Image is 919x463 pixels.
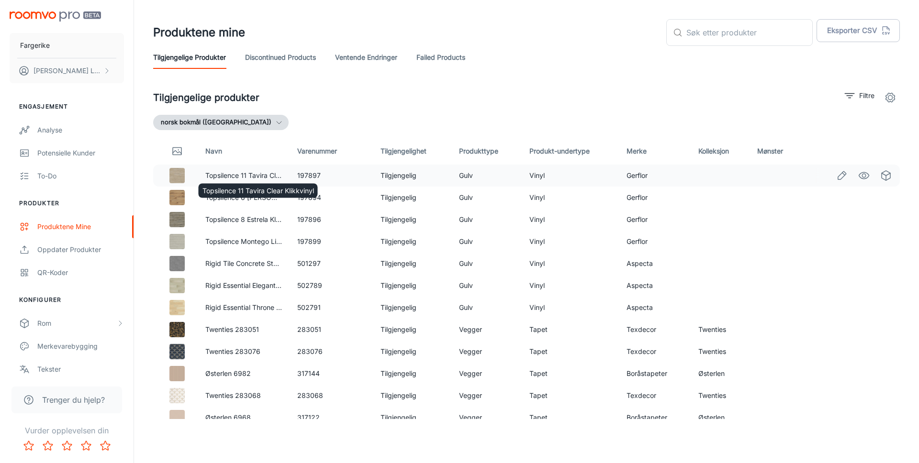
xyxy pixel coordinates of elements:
[290,165,372,187] td: 197897
[37,148,124,158] div: Potensielle kunder
[619,138,691,165] th: Merke
[373,138,451,165] th: Tilgjengelighet
[37,244,124,255] div: Oppdater produkter
[205,303,320,311] a: Rigid Essential Throne Oak Klikkvinyl
[859,90,874,101] p: Filtre
[691,363,750,385] td: Østerlen
[834,167,850,184] a: Edit
[522,138,619,165] th: Produkt-undertype
[37,318,116,329] div: Rom
[153,115,289,130] button: norsk bokmål ([GEOGRAPHIC_DATA])
[245,46,316,69] a: Discontinued Products
[96,436,115,455] button: Rate 5 star
[619,187,691,209] td: Gerflor
[451,138,521,165] th: Produkttype
[37,341,124,352] div: Merkevarebygging
[451,165,521,187] td: Gulv
[205,347,260,355] a: Twenties 283076
[619,363,691,385] td: Boråstapeter
[290,319,372,341] td: 283051
[619,341,691,363] td: Texdecor
[290,275,372,297] td: 502789
[171,145,183,157] svg: Thumbnail
[451,275,521,297] td: Gulv
[878,167,894,184] a: See in Virtual Samples
[522,187,619,209] td: Vinyl
[416,46,465,69] a: Failed Products
[619,319,691,341] td: Texdecor
[290,253,372,275] td: 501297
[522,363,619,385] td: Tapet
[10,33,124,58] button: Fargerike
[198,138,290,165] th: Navn
[619,297,691,319] td: Aspecta
[290,385,372,407] td: 283068
[373,231,451,253] td: Tilgjengelig
[522,341,619,363] td: Tapet
[451,231,521,253] td: Gulv
[522,385,619,407] td: Tapet
[290,297,372,319] td: 502791
[691,138,750,165] th: Kolleksjon
[37,221,124,232] div: Produktene mine
[20,40,50,51] p: Fargerike
[205,193,390,201] a: Topsilence 6 [PERSON_NAME] [PERSON_NAME] Klikkvinyl
[522,209,619,231] td: Vinyl
[451,253,521,275] td: Gulv
[881,88,900,107] button: settings
[522,231,619,253] td: Vinyl
[37,267,124,278] div: QR-koder
[686,19,813,46] input: Søk etter produkter
[205,281,322,289] a: Rigid Essential Elegant Oak Klikkvinyl
[290,231,372,253] td: 197899
[290,209,372,231] td: 197896
[373,407,451,429] td: Tilgjengelig
[153,24,245,41] h1: Produktene mine
[10,11,101,22] img: Roomvo PRO Beta
[205,171,317,179] a: Topsilence 11 Tavira Clear Klikkvinyl
[373,275,451,297] td: Tilgjengelig
[373,319,451,341] td: Tilgjengelig
[451,363,521,385] td: Vegger
[619,407,691,429] td: Boråstapeter
[373,363,451,385] td: Tilgjengelig
[290,407,372,429] td: 317122
[451,341,521,363] td: Vegger
[290,363,372,385] td: 317144
[205,369,251,377] a: Østerlen 6982
[202,186,314,196] p: Topsilence 11 Tavira Clear Klikkvinyl
[57,436,77,455] button: Rate 3 star
[750,138,807,165] th: Mønster
[522,319,619,341] td: Tapet
[335,46,397,69] a: Ventende endringer
[373,253,451,275] td: Tilgjengelig
[290,187,372,209] td: 197894
[691,319,750,341] td: Twenties
[373,297,451,319] td: Tilgjengelig
[205,259,314,267] a: Rigid Tile Concrete Steel Klikkvinyl
[451,297,521,319] td: Gulv
[38,436,57,455] button: Rate 2 star
[522,165,619,187] td: Vinyl
[373,187,451,209] td: Tilgjengelig
[619,275,691,297] td: Aspecta
[42,394,105,406] span: Trenger du hjelp?
[522,253,619,275] td: Vinyl
[37,171,124,181] div: To-do
[619,385,691,407] td: Texdecor
[153,90,259,105] h2: Tilgjengelige produkter
[34,66,101,76] p: [PERSON_NAME] Løveng
[373,385,451,407] td: Tilgjengelig
[691,341,750,363] td: Twenties
[153,46,226,69] a: Tilgjengelige produkter
[856,167,872,184] a: See in Visualizer
[77,436,96,455] button: Rate 4 star
[373,341,451,363] td: Tilgjengelig
[205,325,259,333] a: Twenties 283051
[451,187,521,209] td: Gulv
[817,19,900,42] button: Eksporter CSV
[842,88,877,103] button: filter
[205,215,299,223] a: Topsilence 8 Estrela Klikkvinyl
[373,165,451,187] td: Tilgjengelig
[451,209,521,231] td: Gulv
